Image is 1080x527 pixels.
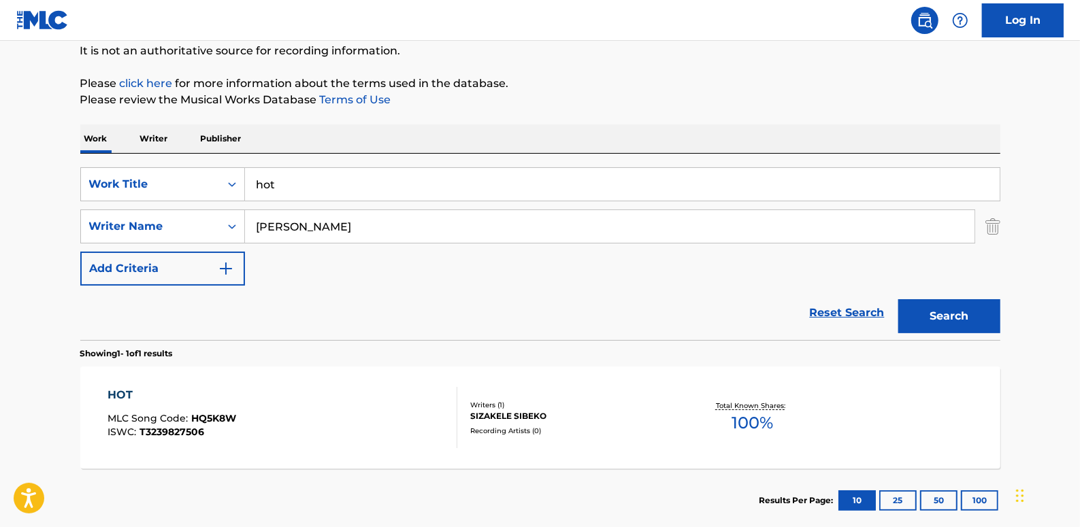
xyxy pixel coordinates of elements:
a: Public Search [911,7,938,34]
p: Please for more information about the terms used in the database. [80,75,1000,92]
span: ISWC : [108,426,140,438]
div: Writer Name [89,218,212,235]
a: Log In [982,3,1064,37]
img: Delete Criterion [985,209,1000,243]
div: SIZAKELE SIBEKO [470,410,676,422]
iframe: Chat Widget [1012,462,1080,527]
div: Help [947,7,974,34]
div: Work Title [89,176,212,192]
p: Results Per Page: [759,494,837,507]
span: 100 % [732,411,773,435]
a: click here [120,77,173,90]
img: MLC Logo [16,10,69,30]
button: Add Criteria [80,252,245,286]
span: MLC Song Code : [108,412,191,424]
div: Recording Artists ( 0 ) [470,426,676,436]
div: Drag [1016,475,1024,516]
img: help [952,12,968,29]
span: T3239827506 [140,426,204,438]
span: HQ5K8W [191,412,236,424]
a: HOTMLC Song Code:HQ5K8WISWC:T3239827506Writers (1)SIZAKELE SIBEKORecording Artists (0)Total Known... [80,367,1000,469]
div: HOT [108,387,236,403]
button: 10 [838,490,876,511]
button: 50 [920,490,958,511]
button: 25 [879,490,917,511]
p: Please review the Musical Works Database [80,92,1000,108]
p: Showing 1 - 1 of 1 results [80,347,173,360]
div: Writers ( 1 ) [470,400,676,410]
p: Publisher [197,124,246,153]
button: 100 [961,490,998,511]
img: search [917,12,933,29]
form: Search Form [80,167,1000,340]
p: Total Known Shares: [716,401,789,411]
p: It is not an authoritative source for recording information. [80,43,1000,59]
button: Search [898,299,1000,333]
p: Work [80,124,112,153]
a: Reset Search [803,298,891,328]
img: 9d2ae6d4665cec9f34b9.svg [218,260,234,277]
a: Terms of Use [317,93,391,106]
p: Writer [136,124,172,153]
